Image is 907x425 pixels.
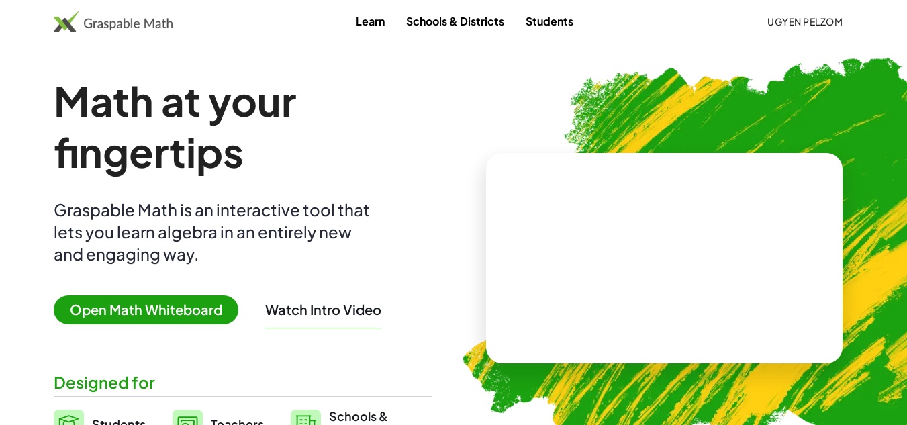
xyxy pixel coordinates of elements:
div: Designed for [54,371,432,393]
span: Open Math Whiteboard [54,295,238,324]
button: Ugyen Pelzom [757,9,853,34]
a: Learn [345,9,395,34]
video: What is this? This is dynamic math notation. Dynamic math notation plays a central role in how Gr... [563,207,765,308]
a: Open Math Whiteboard [54,303,249,318]
span: Ugyen Pelzom [767,15,843,28]
a: Schools & Districts [395,9,515,34]
h1: Math at your fingertips [54,75,432,177]
div: Graspable Math is an interactive tool that lets you learn algebra in an entirely new and engaging... [54,199,376,265]
a: Students [515,9,584,34]
button: Watch Intro Video [265,301,381,318]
